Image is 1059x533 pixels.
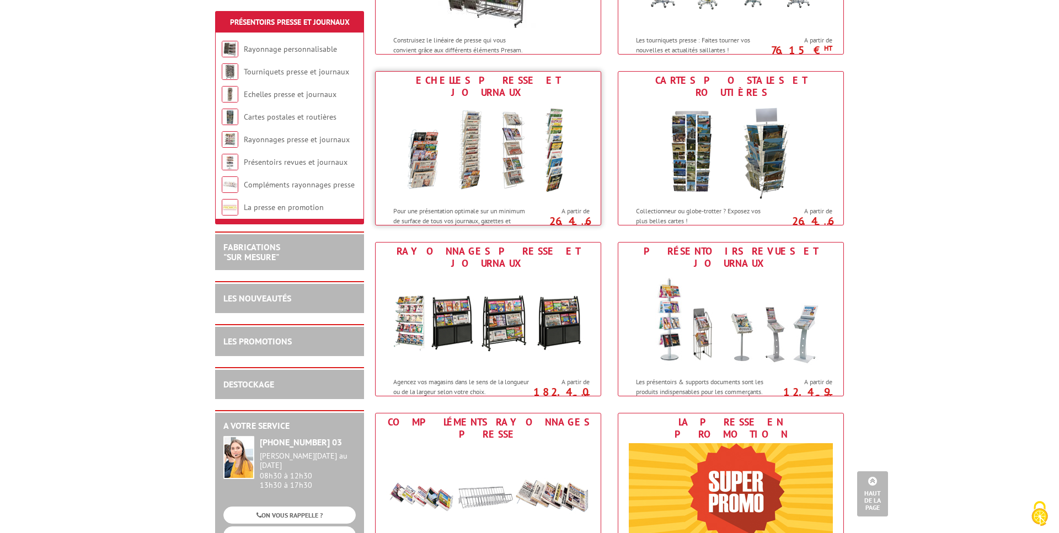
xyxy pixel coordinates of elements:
div: Rayonnages presse et journaux [378,245,598,270]
p: 182.40 € [528,389,590,402]
img: Compléments rayonnages presse [222,176,238,193]
img: Cartes postales et routières [629,101,833,201]
img: Rayonnages presse et journaux [386,272,590,372]
span: A partir de [776,378,832,386]
img: Rayonnages presse et journaux [222,131,238,148]
img: Cartes postales et routières [222,109,238,125]
p: Pour une présentation optimale sur un minimum de surface de tous vos journaux, gazettes et hebdos ! [393,206,530,234]
img: Echelles presse et journaux [386,101,590,201]
span: A partir de [776,36,832,45]
div: 08h30 à 12h30 13h30 à 17h30 [260,451,356,489]
sup: HT [824,392,832,401]
h2: A votre service [223,421,356,431]
a: Rayonnages presse et journaux Rayonnages presse et journaux Agencez vos magasins dans le sens de ... [375,242,601,396]
a: Compléments rayonnages presse [244,180,355,190]
div: Cartes postales et routières [621,74,841,99]
p: Les tourniquets presse : Faites tourner vos nouvelles et actualités saillantes ! [636,35,773,54]
button: Cookies (fenêtre modale) [1020,496,1059,533]
a: Cartes postales et routières Cartes postales et routières Collectionneur ou globe-trotter ? Expos... [618,71,844,225]
a: Cartes postales et routières [244,112,336,122]
a: Présentoirs Presse et Journaux [230,17,350,27]
div: Compléments rayonnages presse [378,416,598,440]
sup: HT [581,221,590,230]
img: Présentoirs revues et journaux [222,154,238,170]
p: Collectionneur ou globe-trotter ? Exposez vos plus belles cartes ! [636,206,773,225]
a: Tourniquets presse et journaux [244,67,349,77]
a: LES PROMOTIONS [223,336,292,347]
img: La presse en promotion [222,199,238,216]
sup: HT [581,392,590,401]
span: A partir de [533,378,590,386]
img: Rayonnage personnalisable [222,41,238,57]
img: Cookies (fenêtre modale) [1026,500,1053,527]
a: Présentoirs revues et journaux [244,157,347,167]
img: Tourniquets presse et journaux [222,63,238,80]
ringoverc2c-number-84e06f14122c: [PHONE_NUMBER] 03 [260,437,342,448]
a: DESTOCKAGE [223,379,274,390]
p: Les présentoirs & supports documents sont les produits indispensables pour les commerçants. [636,377,773,396]
a: FABRICATIONS"Sur Mesure" [223,241,280,262]
ringoverc2c-84e06f14122c: Call with Ringover [260,437,342,448]
sup: HT [824,44,832,53]
sup: HT [824,221,832,230]
p: 12.49 € [771,389,832,402]
p: Agencez vos magasins dans le sens de la longueur ou de la largeur selon votre choix. [393,377,530,396]
a: Echelles presse et journaux [244,89,336,99]
p: 76.15 € [771,47,832,53]
img: Echelles presse et journaux [222,86,238,103]
span: A partir de [776,207,832,216]
a: Haut de la page [857,471,888,516]
img: Présentoirs revues et journaux [629,272,833,372]
a: LES NOUVEAUTÉS [223,293,291,304]
p: 26.46 € [771,218,832,231]
a: Rayonnages presse et journaux [244,134,350,144]
img: widget-service.jpg [223,436,254,479]
div: Echelles presse et journaux [378,74,598,99]
a: Présentoirs revues et journaux Présentoirs revues et journaux Les présentoirs & supports document... [618,242,844,396]
a: ON VOUS RAPPELLE ? [223,507,356,524]
a: Echelles presse et journaux Echelles presse et journaux Pour une présentation optimale sur un min... [375,71,601,225]
p: 26.46 € [528,218,590,231]
div: [PERSON_NAME][DATE] au [DATE] [260,451,356,470]
a: La presse en promotion [244,202,324,212]
div: La presse en promotion [621,416,841,440]
a: Rayonnage personnalisable [244,44,337,54]
span: A partir de [533,207,590,216]
div: Présentoirs revues et journaux [621,245,841,270]
p: Construisez le linéaire de presse qui vous convient grâce aux différents éléments Presam. [393,35,530,54]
